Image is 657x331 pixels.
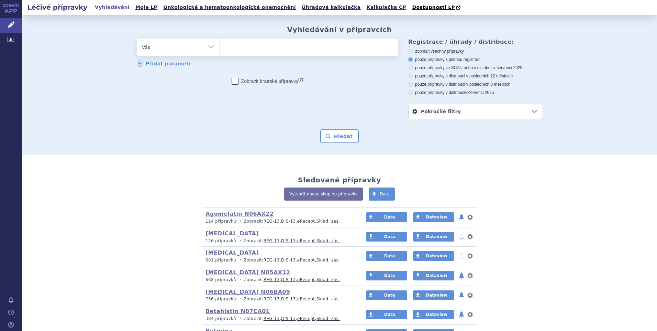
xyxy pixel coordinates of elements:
[281,258,296,263] a: DIS-13
[410,3,464,12] a: Dostupnosti LP
[384,273,395,278] span: Data
[316,258,340,263] a: Sklad. zás.
[366,232,407,242] a: Data
[297,297,315,301] a: eRecept
[426,234,447,239] span: Dataview
[413,251,454,261] a: Dataview
[205,316,353,322] p: Zobrazit: , , ,
[237,218,244,224] i: •
[205,249,259,256] a: [MEDICAL_DATA]
[205,238,236,243] span: 126 přípravků
[409,104,542,119] a: Pokročilé filtry
[205,277,353,283] p: Zobrazit: , , ,
[426,273,447,278] span: Dataview
[161,3,298,12] a: Onkologická a hematoonkologická onemocnění
[232,78,303,85] label: Zobrazit bratrské přípravky
[281,316,296,321] a: DIS-13
[205,277,236,282] span: 668 přípravků
[264,238,280,243] a: REG-13
[413,290,454,300] a: Dataview
[413,271,454,280] a: Dataview
[205,308,270,314] a: Betahistin N07CA01
[384,215,395,220] span: Data
[366,310,407,319] a: Data
[316,297,340,301] a: Sklad. zás.
[237,296,244,302] i: •
[264,316,280,321] a: REG-13
[264,219,280,224] a: REG-13
[284,188,363,201] a: Vytvořit novou skupinu přípravků
[426,254,447,258] span: Dataview
[297,258,315,263] a: eRecept
[205,238,353,244] p: Zobrazit: , , ,
[133,3,159,12] a: Moje LP
[297,277,315,282] a: eRecept
[316,277,340,282] a: Sklad. zás.
[467,271,474,280] button: nastavení
[384,312,395,317] span: Data
[316,219,340,224] a: Sklad. zás.
[264,258,280,263] a: REG-13
[22,2,93,12] h2: Léčivé přípravky
[237,316,244,322] i: •
[320,129,359,143] button: Hledat
[237,277,244,283] i: •
[465,90,494,95] span: v červenci 2025
[205,296,353,302] p: Zobrazit: , , ,
[467,252,474,260] button: nastavení
[412,4,455,10] span: Dostupnosti LP
[493,65,522,70] span: v červenci 2025
[205,219,236,224] span: 114 přípravků
[237,257,244,263] i: •
[205,218,353,224] p: Zobrazit: , , ,
[205,316,236,321] span: 384 přípravků
[426,215,447,220] span: Dataview
[298,77,303,82] abbr: (?)
[408,65,542,71] label: pouze přípravky ve SCAU nebo v distribuci
[458,271,465,280] button: notifikace
[205,211,274,217] a: Agomelatin N06AX22
[384,254,395,258] span: Data
[408,73,542,79] label: pouze přípravky v distribuci v posledních 12 měsících
[413,310,454,319] a: Dataview
[205,257,353,263] p: Zobrazit: , , ,
[264,277,280,282] a: REG-13
[467,291,474,299] button: nastavení
[281,297,296,301] a: DIS-13
[467,213,474,221] button: nastavení
[426,312,447,317] span: Dataview
[93,3,132,12] a: Vyhledávání
[467,233,474,241] button: nastavení
[369,188,395,201] a: Data
[380,192,390,196] span: Data
[426,293,447,298] span: Dataview
[408,49,542,54] label: zobrazit všechny přípravky
[408,90,542,95] label: pouze přípravky v distribuci
[205,297,236,301] span: 756 přípravků
[458,310,465,319] button: notifikace
[281,277,296,282] a: DIS-13
[365,3,409,12] a: Kalkulačka CP
[366,271,407,280] a: Data
[297,238,315,243] a: eRecept
[298,176,381,184] h2: Sledované přípravky
[458,233,465,241] button: notifikace
[205,289,290,295] a: [MEDICAL_DATA] N06BA09
[384,293,395,298] span: Data
[281,238,296,243] a: DIS-13
[237,238,244,244] i: •
[287,25,392,34] h2: Vyhledávání v přípravcích
[205,269,290,276] a: [MEDICAL_DATA] N05AX12
[413,212,454,222] a: Dataview
[408,82,542,87] label: pouze přípravky v distribuci v posledních 3 měsících
[366,290,407,300] a: Data
[408,57,542,62] label: pouze přípravky s platnou registrací
[205,258,236,263] span: 681 přípravků
[413,232,454,242] a: Dataview
[297,219,315,224] a: eRecept
[458,213,465,221] button: notifikace
[205,230,259,237] a: [MEDICAL_DATA]
[366,251,407,261] a: Data
[316,238,340,243] a: Sklad. zás.
[316,316,340,321] a: Sklad. zás.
